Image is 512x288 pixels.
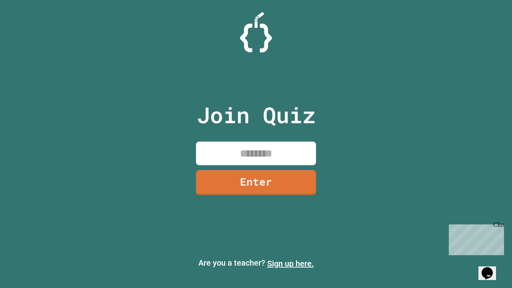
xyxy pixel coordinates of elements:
img: Logo.svg [240,12,272,52]
div: Chat with us now!Close [3,3,55,51]
iframe: chat widget [478,256,504,280]
iframe: chat widget [446,221,504,255]
p: Are you a teacher? [6,257,506,270]
p: Join Quiz [197,98,316,132]
a: Enter [196,170,316,195]
a: Sign up here. [267,259,314,268]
